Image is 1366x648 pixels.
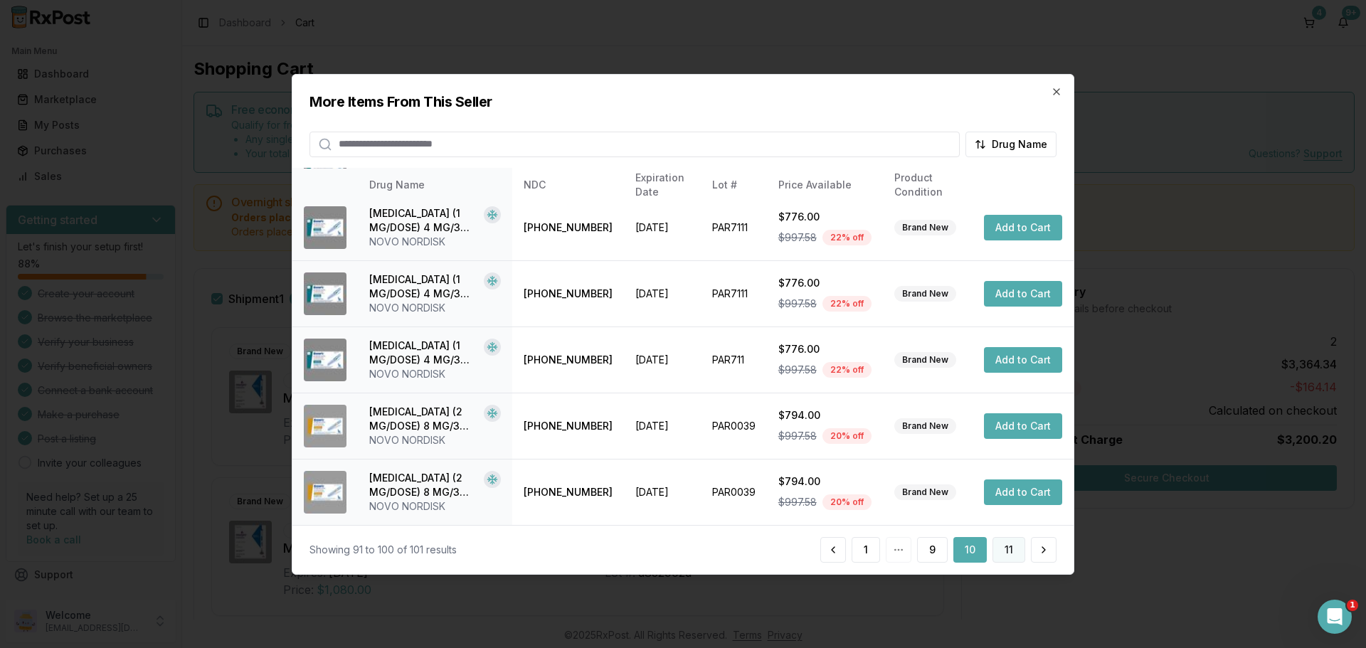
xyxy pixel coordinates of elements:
[701,260,767,326] td: PAR7111
[894,418,956,434] div: Brand New
[624,194,701,260] td: [DATE]
[1347,600,1358,611] span: 1
[309,543,457,557] div: Showing 91 to 100 of 101 results
[778,230,817,245] span: $997.58
[624,459,701,525] td: [DATE]
[965,131,1057,156] button: Drug Name
[778,297,817,311] span: $997.58
[369,301,501,315] div: NOVO NORDISK
[701,326,767,393] td: PAR711
[822,296,872,312] div: 22 % off
[369,499,501,514] div: NOVO NORDISK
[778,363,817,377] span: $997.58
[778,408,872,423] div: $794.00
[701,168,767,202] th: Lot #
[624,393,701,459] td: [DATE]
[369,339,478,367] div: [MEDICAL_DATA] (1 MG/DOSE) 4 MG/3ML SOPN
[778,495,817,509] span: $997.58
[512,260,624,326] td: [PHONE_NUMBER]
[304,405,346,447] img: Ozempic (2 MG/DOSE) 8 MG/3ML SOPN
[894,484,956,500] div: Brand New
[778,342,872,356] div: $776.00
[778,474,872,489] div: $794.00
[917,537,948,563] button: 9
[822,494,872,510] div: 20 % off
[701,459,767,525] td: PAR0039
[512,326,624,393] td: [PHONE_NUMBER]
[304,272,346,315] img: Ozempic (1 MG/DOSE) 4 MG/3ML SOPN
[512,168,624,202] th: NDC
[852,537,880,563] button: 1
[369,367,501,381] div: NOVO NORDISK
[778,276,872,290] div: $776.00
[304,206,346,249] img: Ozempic (1 MG/DOSE) 4 MG/3ML SOPN
[624,168,701,202] th: Expiration Date
[992,537,1025,563] button: 11
[369,405,478,433] div: [MEDICAL_DATA] (2 MG/DOSE) 8 MG/3ML SOPN
[894,286,956,302] div: Brand New
[624,326,701,393] td: [DATE]
[894,352,956,368] div: Brand New
[822,230,872,245] div: 22 % off
[984,281,1062,307] button: Add to Cart
[1318,600,1352,634] iframe: Intercom live chat
[984,479,1062,505] button: Add to Cart
[369,433,501,447] div: NOVO NORDISK
[701,194,767,260] td: PAR7111
[701,393,767,459] td: PAR0039
[369,235,501,249] div: NOVO NORDISK
[778,210,872,224] div: $776.00
[894,220,956,235] div: Brand New
[992,137,1047,151] span: Drug Name
[369,272,478,301] div: [MEDICAL_DATA] (1 MG/DOSE) 4 MG/3ML SOPN
[304,339,346,381] img: Ozempic (1 MG/DOSE) 4 MG/3ML SOPN
[822,428,872,444] div: 20 % off
[767,168,883,202] th: Price Available
[358,168,512,202] th: Drug Name
[512,194,624,260] td: [PHONE_NUMBER]
[984,347,1062,373] button: Add to Cart
[369,471,478,499] div: [MEDICAL_DATA] (2 MG/DOSE) 8 MG/3ML SOPN
[309,91,1057,111] h2: More Items From This Seller
[883,168,973,202] th: Product Condition
[953,537,987,563] button: 10
[624,260,701,326] td: [DATE]
[304,471,346,514] img: Ozempic (2 MG/DOSE) 8 MG/3ML SOPN
[369,206,478,235] div: [MEDICAL_DATA] (1 MG/DOSE) 4 MG/3ML SOPN
[984,413,1062,439] button: Add to Cart
[512,393,624,459] td: [PHONE_NUMBER]
[822,362,872,378] div: 22 % off
[984,215,1062,240] button: Add to Cart
[512,459,624,525] td: [PHONE_NUMBER]
[778,429,817,443] span: $997.58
